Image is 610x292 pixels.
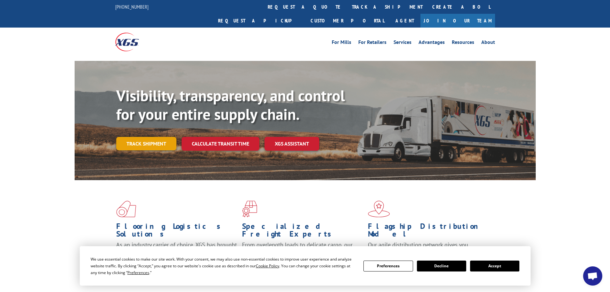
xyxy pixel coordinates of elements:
a: About [481,40,495,47]
span: Preferences [127,270,149,275]
span: Cookie Policy [256,263,279,269]
div: Cookie Consent Prompt [80,246,531,286]
a: Track shipment [116,137,176,150]
div: Open chat [583,266,602,286]
button: Decline [417,261,466,271]
img: xgs-icon-flagship-distribution-model-red [368,201,390,217]
button: Accept [470,261,519,271]
a: Request a pickup [213,14,306,28]
a: For Mills [332,40,351,47]
a: Resources [452,40,474,47]
h1: Flooring Logistics Solutions [116,222,237,241]
a: Join Our Team [420,14,495,28]
span: Our agile distribution network gives you nationwide inventory management on demand. [368,241,486,256]
a: Customer Portal [306,14,389,28]
span: As an industry carrier of choice, XGS has brought innovation and dedication to flooring logistics... [116,241,237,264]
a: Calculate transit time [182,137,259,151]
a: For Retailers [358,40,386,47]
b: Visibility, transparency, and control for your entire supply chain. [116,86,345,124]
h1: Specialized Freight Experts [242,222,363,241]
a: Agent [389,14,420,28]
a: XGS ASSISTANT [264,137,319,151]
p: From overlength loads to delicate cargo, our experienced staff knows the best way to move your fr... [242,241,363,270]
h1: Flagship Distribution Model [368,222,489,241]
a: [PHONE_NUMBER] [115,4,149,10]
div: We use essential cookies to make our site work. With your consent, we may also use non-essential ... [91,256,356,276]
a: Services [394,40,411,47]
a: Advantages [419,40,445,47]
img: xgs-icon-focused-on-flooring-red [242,201,257,217]
img: xgs-icon-total-supply-chain-intelligence-red [116,201,136,217]
button: Preferences [363,261,413,271]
